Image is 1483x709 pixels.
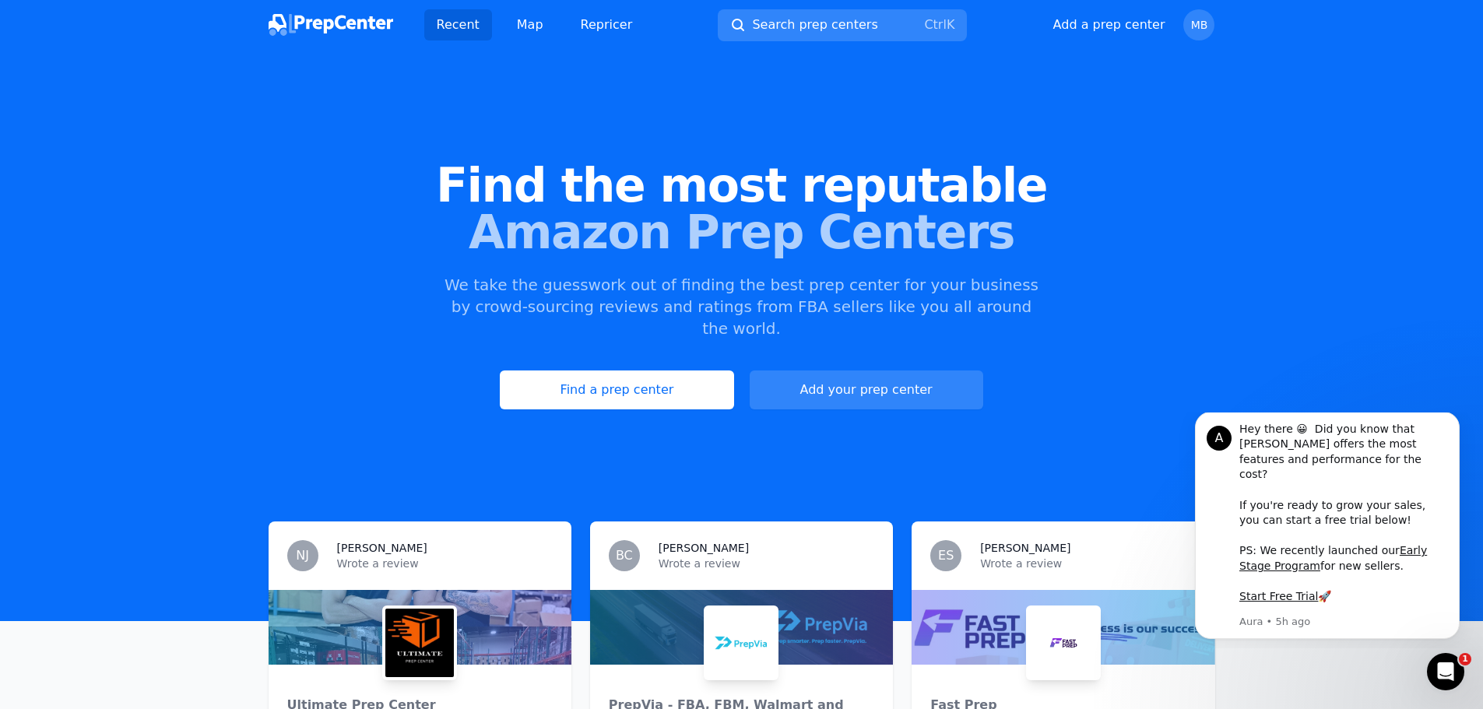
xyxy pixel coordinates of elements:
a: Find a prep center [500,370,733,409]
p: Wrote a review [980,556,1196,571]
iframe: Intercom notifications message [1172,412,1483,648]
p: Message from Aura, sent 5h ago [68,202,276,216]
div: Message content [68,9,276,200]
a: Map [504,9,556,40]
b: 🚀 [146,177,160,190]
iframe: Intercom live chat [1427,653,1464,690]
div: Profile image for Aura [35,13,60,38]
span: Amazon Prep Centers [25,209,1458,255]
button: Search prep centersCtrlK [718,9,967,41]
kbd: K [947,17,955,32]
img: PrepVia - FBA, FBM, Walmart and more [707,609,775,677]
img: Fast Prep [1029,609,1098,677]
button: Add a prep center [1053,16,1165,34]
p: Wrote a review [337,556,553,571]
kbd: Ctrl [924,17,946,32]
a: Start Free Trial [68,177,146,190]
img: PrepCenter [269,14,393,36]
a: Repricer [568,9,645,40]
p: Wrote a review [659,556,874,571]
button: Add your prep center [750,370,983,409]
h3: [PERSON_NAME] [337,540,427,556]
span: ES [938,549,954,562]
span: 1 [1459,653,1471,665]
img: Ultimate Prep Center [385,609,454,677]
h3: [PERSON_NAME] [980,540,1070,556]
h3: [PERSON_NAME] [659,540,749,556]
span: Search prep centers [752,16,877,34]
span: Find the most reputable [25,162,1458,209]
span: MB [1191,19,1208,30]
span: NJ [296,549,309,562]
p: We take the guesswork out of finding the best prep center for your business by crowd-sourcing rev... [443,274,1041,339]
span: BC [616,549,633,562]
button: MB [1183,9,1214,40]
div: Hey there 😀 Did you know that [PERSON_NAME] offers the most features and performance for the cost... [68,9,276,192]
a: Recent [424,9,492,40]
